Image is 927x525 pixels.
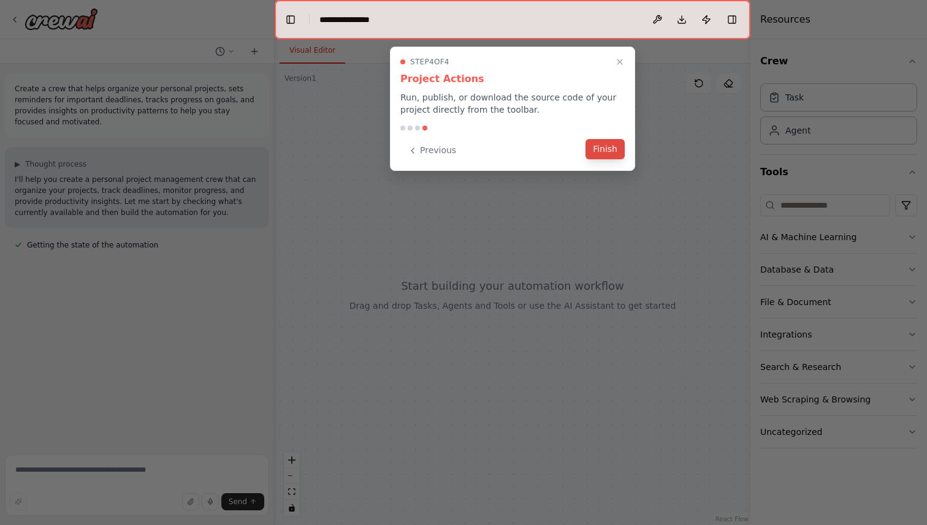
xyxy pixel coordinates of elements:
[612,55,627,69] button: Close walkthrough
[586,139,625,159] button: Finish
[400,72,625,86] h3: Project Actions
[400,91,625,116] p: Run, publish, or download the source code of your project directly from the toolbar.
[282,11,299,28] button: Hide left sidebar
[400,140,464,161] button: Previous
[410,57,449,67] span: Step 4 of 4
